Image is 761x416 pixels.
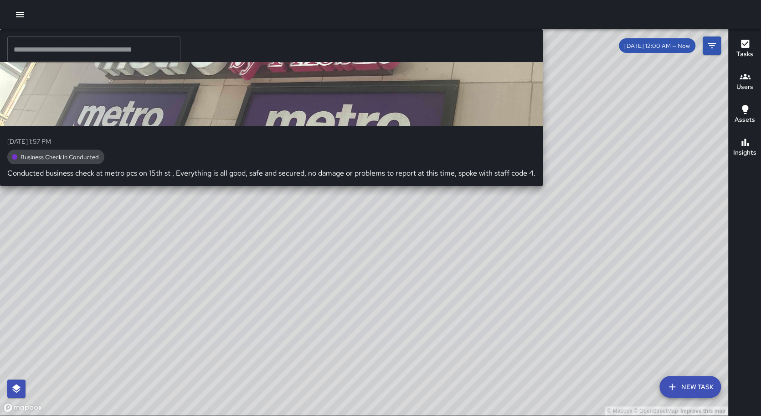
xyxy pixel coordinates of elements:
button: Insights [729,131,761,164]
h6: Tasks [736,49,753,59]
h6: Insights [733,148,756,158]
button: Tasks [729,33,761,66]
p: [DATE] 1:57 PM [7,137,535,146]
p: Conducted business check at metro pcs on 15th st , Everything is all good, safe and secured, no d... [7,168,535,179]
span: Sierra 4 [33,41,535,50]
button: Users [729,66,761,99]
button: Filters [703,36,721,55]
span: [DATE] 12:00 AM — Now [619,42,695,50]
button: New Task [659,376,721,398]
button: Assets [729,99,761,131]
span: Business Check In Conducted [15,153,104,161]
h6: Assets [735,115,755,125]
h6: Users [736,82,753,92]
